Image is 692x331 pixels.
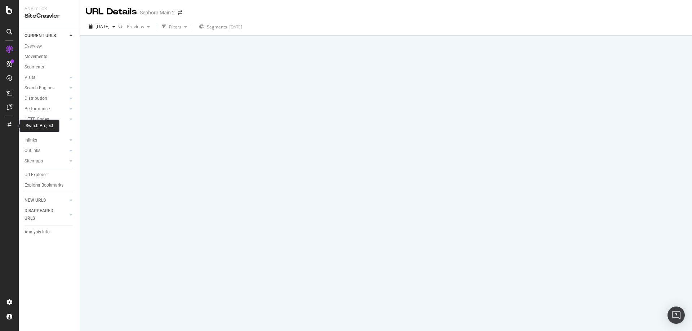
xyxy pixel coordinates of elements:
a: Sitemaps [25,157,67,165]
div: Sitemaps [25,157,43,165]
div: Performance [25,105,50,113]
div: Distribution [25,95,47,102]
div: Explorer Bookmarks [25,182,63,189]
a: Movements [25,53,75,61]
div: Analytics [25,6,74,12]
div: Visits [25,74,35,81]
a: CURRENT URLS [25,32,67,40]
a: Outlinks [25,147,67,155]
div: Filters [169,24,181,30]
a: Performance [25,105,67,113]
div: [DATE] [229,24,242,30]
span: 2025 Oct. 9th [96,23,110,30]
div: Switch Project [26,123,53,129]
div: CURRENT URLS [25,32,56,40]
a: Explorer Bookmarks [25,182,75,189]
button: Segments[DATE] [196,21,245,32]
a: DISAPPEARED URLS [25,207,67,222]
div: Search Engines [25,84,54,92]
button: Filters [159,21,190,32]
button: Previous [124,21,153,32]
div: HTTP Codes [25,116,49,123]
a: HTTP Codes [25,116,67,123]
a: Url Explorer [25,171,75,179]
div: NEW URLS [25,197,46,204]
a: Segments [25,63,75,71]
div: Movements [25,53,47,61]
div: Segments [25,63,44,71]
a: Overview [25,43,75,50]
span: vs [118,23,124,29]
a: Distribution [25,95,67,102]
div: DISAPPEARED URLS [25,207,61,222]
div: URL Details [86,6,137,18]
div: Open Intercom Messenger [667,307,685,324]
a: Visits [25,74,67,81]
div: Overview [25,43,42,50]
button: [DATE] [86,21,118,32]
a: Inlinks [25,137,67,144]
div: SiteCrawler [25,12,74,20]
a: NEW URLS [25,197,67,204]
div: arrow-right-arrow-left [178,10,182,15]
span: Segments [207,24,227,30]
a: Search Engines [25,84,67,92]
span: Previous [124,23,144,30]
a: Analysis Info [25,228,75,236]
div: Inlinks [25,137,37,144]
div: Sephora Main 2 [140,9,175,16]
div: Url Explorer [25,171,47,179]
div: Outlinks [25,147,40,155]
div: Analysis Info [25,228,50,236]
